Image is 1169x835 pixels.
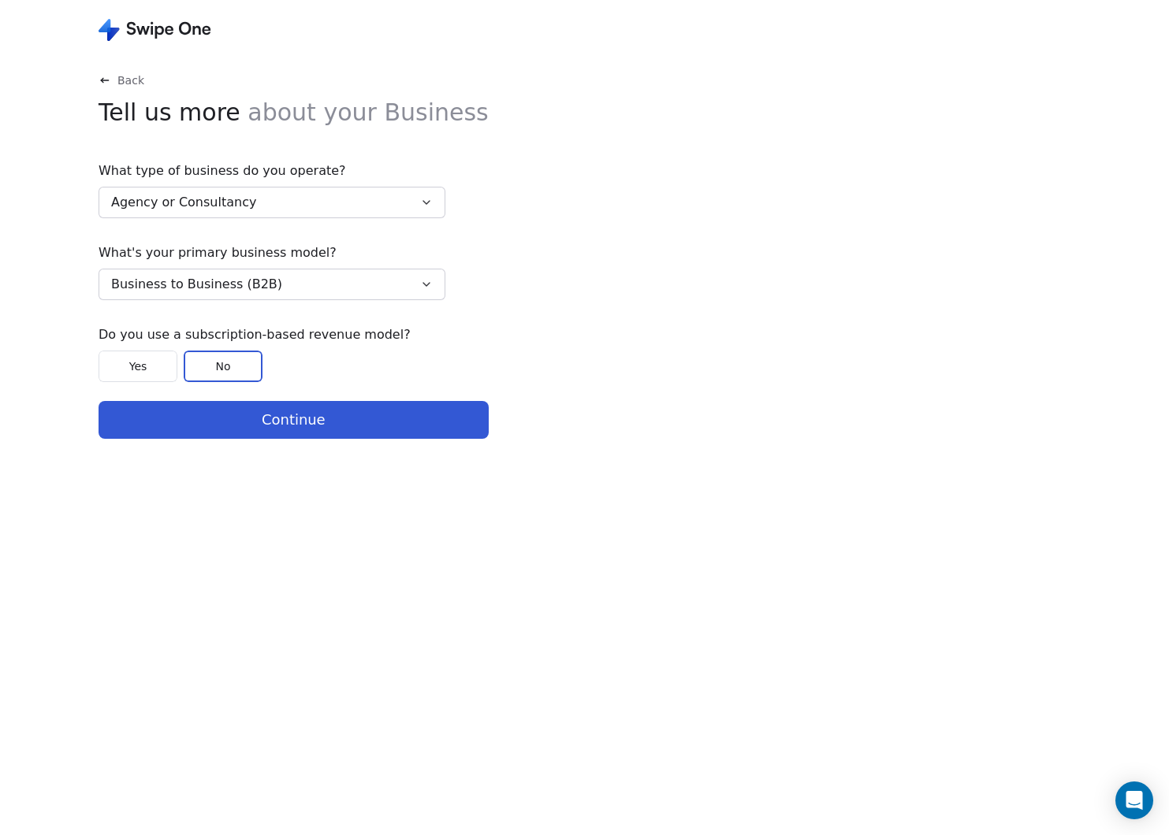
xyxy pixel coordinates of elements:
button: Continue [99,401,489,439]
span: What's your primary business model? [99,243,445,262]
span: Do you use a subscription-based revenue model? [99,325,445,344]
div: Open Intercom Messenger [1115,781,1153,819]
span: Tell us more [99,95,489,130]
span: Business to Business (B2B) [111,275,282,294]
span: about your Business [248,98,488,126]
span: Agency or Consultancy [111,193,256,212]
span: What type of business do you operate? [99,161,445,180]
span: Back [117,72,144,88]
